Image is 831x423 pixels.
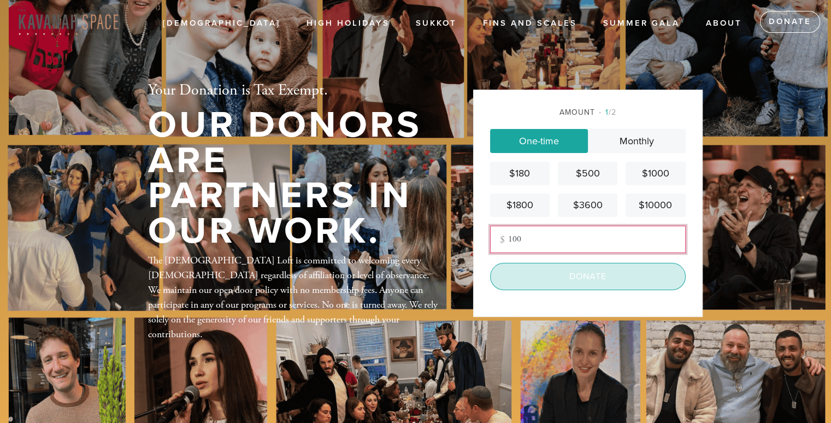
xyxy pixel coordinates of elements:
div: The [DEMOGRAPHIC_DATA] Loft is committed to welcoming every [DEMOGRAPHIC_DATA] regardless of affi... [148,253,438,342]
h1: Our Donors are Partners in Our Work. [148,108,438,249]
a: One-time [490,129,588,153]
span: 1 [605,108,609,117]
a: $1000 [626,162,685,185]
a: $500 [558,162,617,185]
a: Monthly [588,129,686,153]
a: $3600 [558,193,617,217]
img: KavanahSpace%28Red-sand%29%20%281%29.png [16,7,120,37]
h2: Your Donation is Tax Exempt. [148,81,438,100]
a: Fins and Scales [475,13,585,34]
a: $10000 [626,193,685,217]
a: $1800 [490,193,550,217]
a: ABOUT [698,13,750,34]
div: $500 [562,166,613,181]
a: Donate [760,11,820,33]
a: Sukkot [408,13,465,34]
div: $3600 [562,198,613,213]
a: [DEMOGRAPHIC_DATA] [155,13,288,34]
a: $180 [490,162,550,185]
a: High Holidays [298,13,398,34]
span: /2 [599,108,616,117]
input: Other amount [490,226,686,253]
div: $1800 [494,198,545,213]
div: $1000 [630,166,681,181]
div: $10000 [630,198,681,213]
div: Amount [490,107,686,118]
input: Donate [490,263,686,290]
a: Summer Gala [595,13,688,34]
div: $180 [494,166,545,181]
